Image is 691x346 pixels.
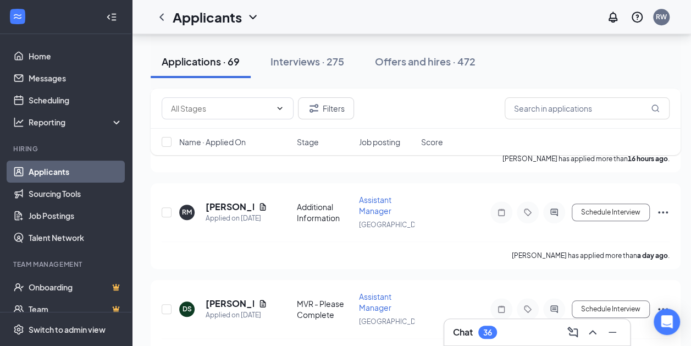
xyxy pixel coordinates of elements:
[246,10,259,24] svg: ChevronDown
[29,205,123,227] a: Job Postings
[359,317,429,326] span: [GEOGRAPHIC_DATA]
[182,207,192,217] div: RM
[29,117,123,128] div: Reporting
[631,10,644,24] svg: QuestionInfo
[505,97,670,119] input: Search in applications
[29,89,123,111] a: Scheduling
[29,183,123,205] a: Sourcing Tools
[183,304,192,314] div: DS
[307,102,320,115] svg: Filter
[548,305,561,314] svg: ActiveChat
[171,102,271,114] input: All Stages
[656,303,670,316] svg: Ellipses
[179,136,246,147] span: Name · Applied On
[586,326,599,339] svg: ChevronUp
[495,208,508,217] svg: Note
[162,54,240,68] div: Applications · 69
[495,305,508,314] svg: Note
[453,326,473,338] h3: Chat
[13,117,24,128] svg: Analysis
[572,300,650,318] button: Schedule Interview
[654,309,680,335] div: Open Intercom Messenger
[206,213,267,224] div: Applied on [DATE]
[13,260,120,269] div: Team Management
[298,97,354,119] button: Filter Filters
[29,161,123,183] a: Applicants
[421,136,443,147] span: Score
[29,227,123,249] a: Talent Network
[521,305,534,314] svg: Tag
[584,323,601,341] button: ChevronUp
[359,292,391,312] span: Assistant Manager
[106,12,117,23] svg: Collapse
[359,195,391,216] span: Assistant Manager
[275,104,284,113] svg: ChevronDown
[359,221,429,229] span: [GEOGRAPHIC_DATA]
[637,251,668,260] b: a day ago
[359,136,400,147] span: Job posting
[155,10,168,24] svg: ChevronLeft
[375,54,476,68] div: Offers and hires · 472
[651,104,660,113] svg: MagnifyingGlass
[29,298,123,320] a: TeamCrown
[297,201,352,223] div: Additional Information
[29,276,123,298] a: OnboardingCrown
[606,326,619,339] svg: Minimize
[270,54,344,68] div: Interviews · 275
[206,201,254,213] h5: [PERSON_NAME]
[173,8,242,26] h1: Applicants
[29,324,106,335] div: Switch to admin view
[258,299,267,308] svg: Document
[483,328,492,337] div: 36
[606,10,620,24] svg: Notifications
[548,208,561,217] svg: ActiveChat
[656,206,670,219] svg: Ellipses
[297,136,319,147] span: Stage
[604,323,621,341] button: Minimize
[656,12,667,21] div: RW
[572,204,650,221] button: Schedule Interview
[297,298,352,320] div: MVR - Please Complete
[13,324,24,335] svg: Settings
[206,310,267,321] div: Applied on [DATE]
[29,67,123,89] a: Messages
[564,323,582,341] button: ComposeMessage
[12,11,23,22] svg: WorkstreamLogo
[521,208,534,217] svg: Tag
[13,144,120,153] div: Hiring
[258,202,267,211] svg: Document
[206,298,254,310] h5: [PERSON_NAME]
[512,251,670,260] p: [PERSON_NAME] has applied more than .
[566,326,579,339] svg: ComposeMessage
[29,45,123,67] a: Home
